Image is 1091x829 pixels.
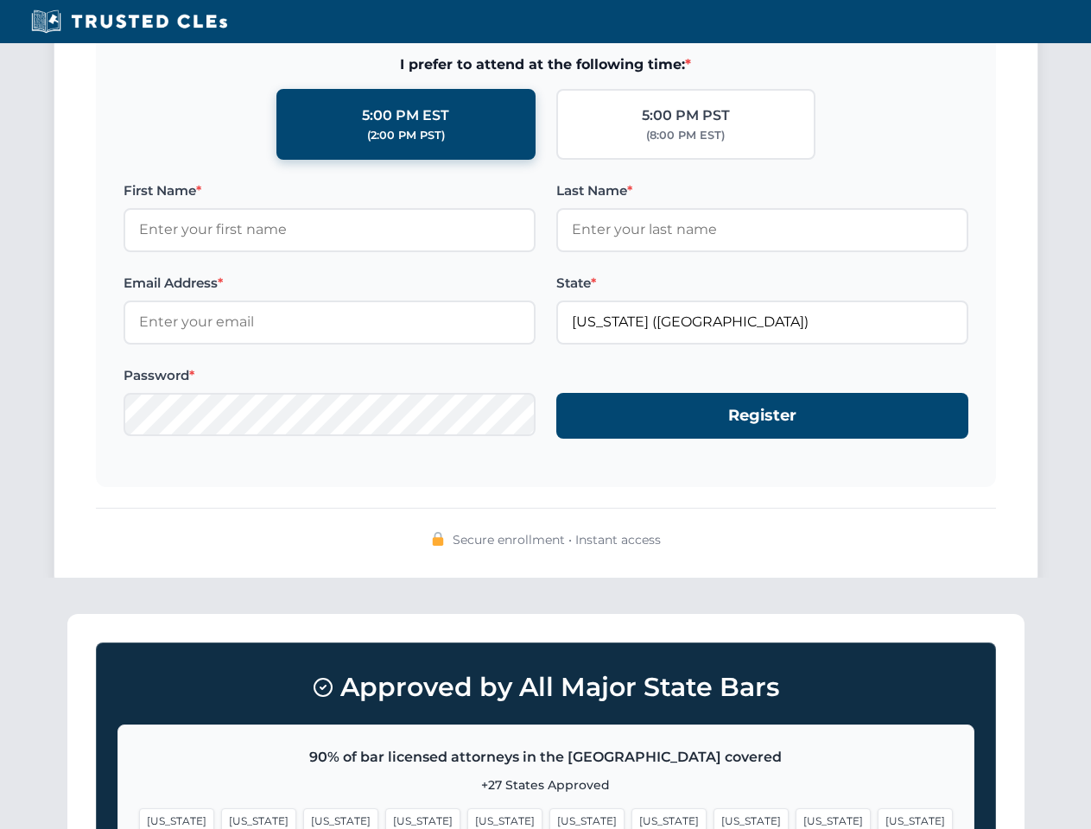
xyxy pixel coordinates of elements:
[124,180,536,201] label: First Name
[124,54,968,76] span: I prefer to attend at the following time:
[556,393,968,439] button: Register
[117,664,974,711] h3: Approved by All Major State Bars
[431,532,445,546] img: 🔒
[124,301,536,344] input: Enter your email
[556,180,968,201] label: Last Name
[642,104,730,127] div: 5:00 PM PST
[26,9,232,35] img: Trusted CLEs
[362,104,449,127] div: 5:00 PM EST
[139,775,953,794] p: +27 States Approved
[124,208,536,251] input: Enter your first name
[556,208,968,251] input: Enter your last name
[124,273,536,294] label: Email Address
[139,746,953,769] p: 90% of bar licensed attorneys in the [GEOGRAPHIC_DATA] covered
[556,273,968,294] label: State
[124,365,536,386] label: Password
[367,127,445,144] div: (2:00 PM PST)
[556,301,968,344] input: Florida (FL)
[453,530,661,549] span: Secure enrollment • Instant access
[646,127,725,144] div: (8:00 PM EST)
